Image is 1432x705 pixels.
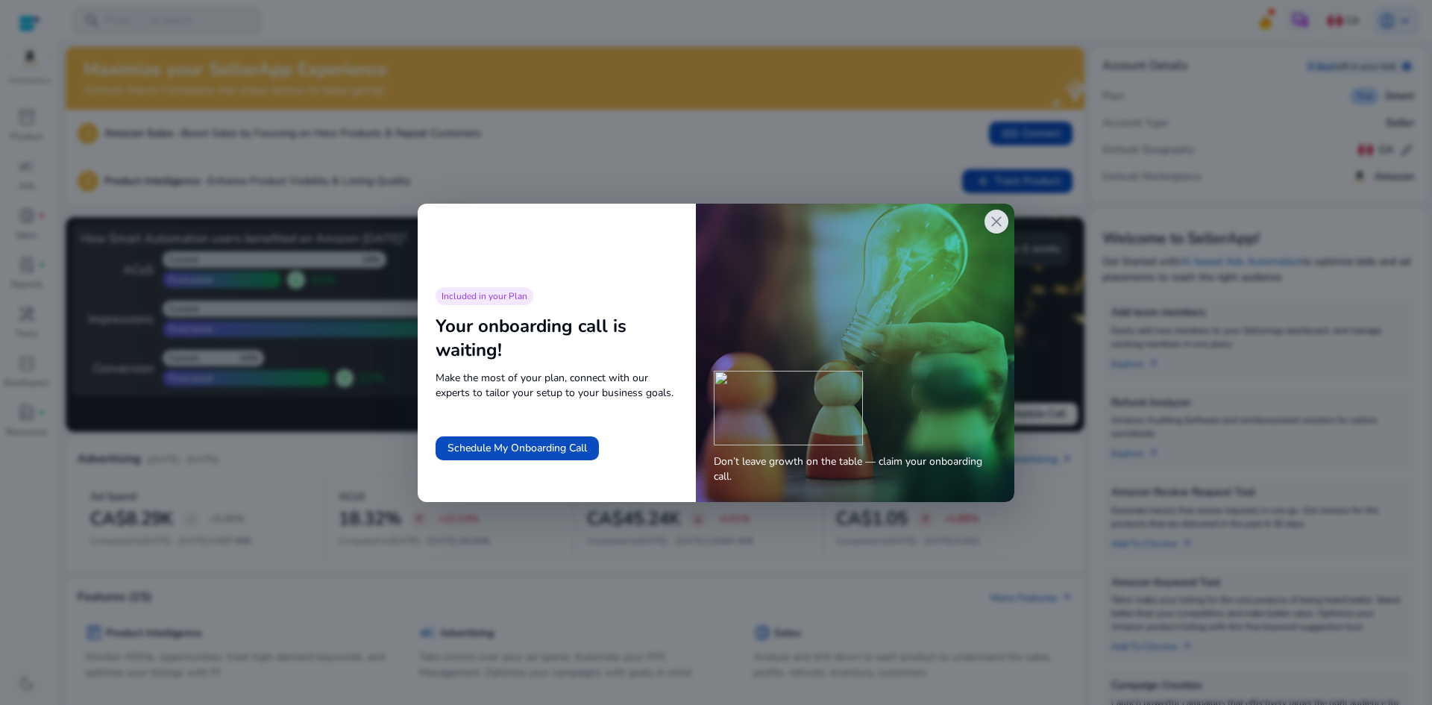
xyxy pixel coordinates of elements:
[436,371,678,401] span: Make the most of your plan, connect with our experts to tailor your setup to your business goals.
[447,440,587,456] span: Schedule My Onboarding Call
[436,436,599,460] button: Schedule My Onboarding Call
[436,314,678,362] div: Your onboarding call is waiting!
[442,290,527,302] span: Included in your Plan
[714,454,996,484] span: Don’t leave growth on the table — claim your onboarding call.
[987,213,1005,231] span: close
